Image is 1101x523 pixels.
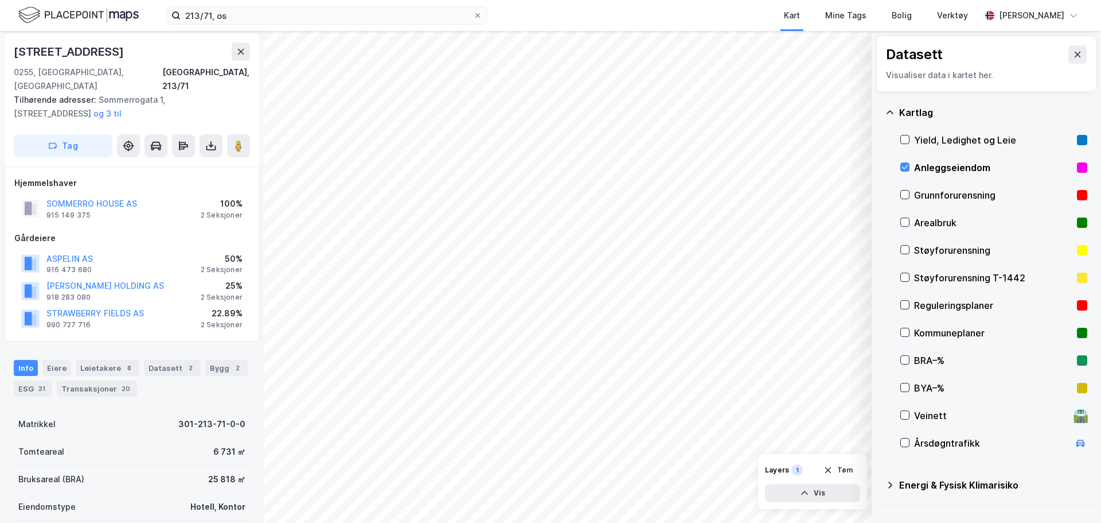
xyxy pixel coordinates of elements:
[914,133,1072,147] div: Yield, Ledighet og Leie
[825,9,866,22] div: Mine Tags
[14,65,162,93] div: 0255, [GEOGRAPHIC_DATA], [GEOGRAPHIC_DATA]
[937,9,968,22] div: Verktøy
[14,231,249,245] div: Gårdeiere
[181,7,473,24] input: Søk på adresse, matrikkel, gårdeiere, leietakere eller personer
[201,293,243,302] div: 2 Seksjoner
[18,5,139,25] img: logo.f888ab2527a4732fd821a326f86c7f29.svg
[914,188,1072,202] div: Grunnforurensning
[899,106,1087,119] div: Kartlag
[119,383,132,394] div: 20
[76,360,139,376] div: Leietakere
[14,93,241,121] div: Sommerrogata 1, [STREET_ADDRESS]
[185,362,196,374] div: 2
[42,360,71,376] div: Eiere
[914,243,1072,257] div: Støyforurensning
[46,293,91,302] div: 918 283 080
[201,279,243,293] div: 25%
[178,417,245,431] div: 301-213-71-0-0
[14,134,112,157] button: Tag
[914,326,1072,340] div: Kommuneplaner
[765,466,789,475] div: Layers
[46,265,92,274] div: 916 473 680
[914,299,1072,312] div: Reguleringsplaner
[232,362,243,374] div: 2
[914,381,1072,395] div: BYA–%
[162,65,250,93] div: [GEOGRAPHIC_DATA], 213/71
[123,362,135,374] div: 8
[201,265,243,274] div: 2 Seksjoner
[886,68,1087,82] div: Visualiser data i kartet her.
[14,381,52,397] div: ESG
[999,9,1064,22] div: [PERSON_NAME]
[914,436,1069,450] div: Årsdøgntrafikk
[46,320,91,330] div: 990 727 716
[201,197,243,211] div: 100%
[914,216,1072,230] div: Arealbruk
[201,211,243,220] div: 2 Seksjoner
[18,417,56,431] div: Matrikkel
[36,383,48,394] div: 31
[914,354,1072,367] div: BRA–%
[14,360,38,376] div: Info
[18,472,84,486] div: Bruksareal (BRA)
[14,176,249,190] div: Hjemmelshaver
[213,445,245,459] div: 6 731 ㎡
[914,409,1069,423] div: Veinett
[765,484,860,502] button: Vis
[201,320,243,330] div: 2 Seksjoner
[205,360,248,376] div: Bygg
[18,500,76,514] div: Eiendomstype
[46,211,91,220] div: 915 149 375
[144,360,201,376] div: Datasett
[791,464,803,476] div: 1
[14,95,99,104] span: Tilhørende adresser:
[914,161,1072,175] div: Anleggseiendom
[190,500,245,514] div: Hotell, Kontor
[784,9,800,22] div: Kart
[1044,468,1101,523] iframe: Chat Widget
[892,9,912,22] div: Bolig
[18,445,64,459] div: Tomteareal
[208,472,245,486] div: 25 818 ㎡
[201,252,243,266] div: 50%
[1073,408,1088,423] div: 🛣️
[914,271,1072,285] div: Støyforurensning T-1442
[14,42,126,61] div: [STREET_ADDRESS]
[899,478,1087,492] div: Energi & Fysisk Klimarisiko
[201,307,243,320] div: 22.89%
[886,45,943,64] div: Datasett
[816,461,860,479] button: Tøm
[57,381,137,397] div: Transaksjoner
